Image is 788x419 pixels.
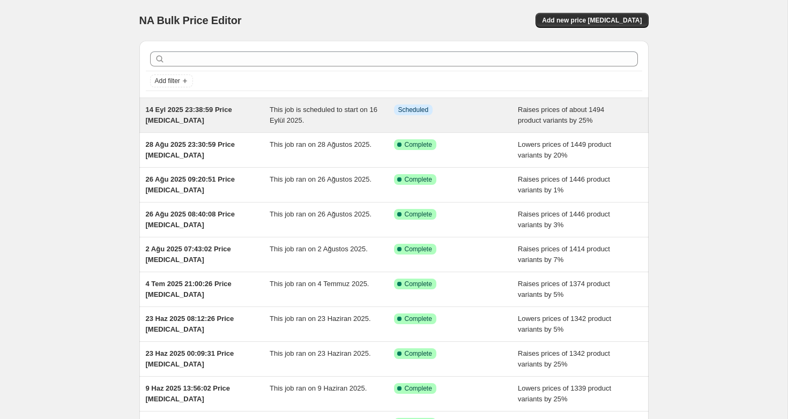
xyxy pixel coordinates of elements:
[405,140,432,149] span: Complete
[146,106,232,124] span: 14 Eyl 2025 23:38:59 Price [MEDICAL_DATA]
[518,210,610,229] span: Raises prices of 1446 product variants by 3%
[146,245,231,264] span: 2 Ağu 2025 07:43:02 Price [MEDICAL_DATA]
[518,280,610,298] span: Raises prices of 1374 product variants by 5%
[270,140,371,148] span: This job ran on 28 Ağustos 2025.
[518,245,610,264] span: Raises prices of 1414 product variants by 7%
[518,315,611,333] span: Lowers prices of 1342 product variants by 5%
[270,106,377,124] span: This job is scheduled to start on 16 Eylül 2025.
[405,280,432,288] span: Complete
[270,280,369,288] span: This job ran on 4 Temmuz 2025.
[146,315,234,333] span: 23 Haz 2025 08:12:26 Price [MEDICAL_DATA]
[270,210,371,218] span: This job ran on 26 Ağustos 2025.
[270,315,371,323] span: This job ran on 23 Haziran 2025.
[150,74,193,87] button: Add filter
[270,245,368,253] span: This job ran on 2 Ağustos 2025.
[146,349,234,368] span: 23 Haz 2025 00:09:31 Price [MEDICAL_DATA]
[155,77,180,85] span: Add filter
[146,384,231,403] span: 9 Haz 2025 13:56:02 Price [MEDICAL_DATA]
[405,315,432,323] span: Complete
[518,175,610,194] span: Raises prices of 1446 product variants by 1%
[270,175,371,183] span: This job ran on 26 Ağustos 2025.
[405,175,432,184] span: Complete
[518,140,611,159] span: Lowers prices of 1449 product variants by 20%
[270,349,371,357] span: This job ran on 23 Haziran 2025.
[542,16,642,25] span: Add new price [MEDICAL_DATA]
[518,349,610,368] span: Raises prices of 1342 product variants by 25%
[270,384,367,392] span: This job ran on 9 Haziran 2025.
[536,13,648,28] button: Add new price [MEDICAL_DATA]
[405,245,432,253] span: Complete
[146,280,232,298] span: 4 Tem 2025 21:00:26 Price [MEDICAL_DATA]
[405,349,432,358] span: Complete
[139,14,242,26] span: NA Bulk Price Editor
[398,106,429,114] span: Scheduled
[146,175,235,194] span: 26 Ağu 2025 09:20:51 Price [MEDICAL_DATA]
[518,106,604,124] span: Raises prices of about 1494 product variants by 25%
[405,384,432,393] span: Complete
[146,140,235,159] span: 28 Ağu 2025 23:30:59 Price [MEDICAL_DATA]
[146,210,235,229] span: 26 Ağu 2025 08:40:08 Price [MEDICAL_DATA]
[405,210,432,219] span: Complete
[518,384,611,403] span: Lowers prices of 1339 product variants by 25%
